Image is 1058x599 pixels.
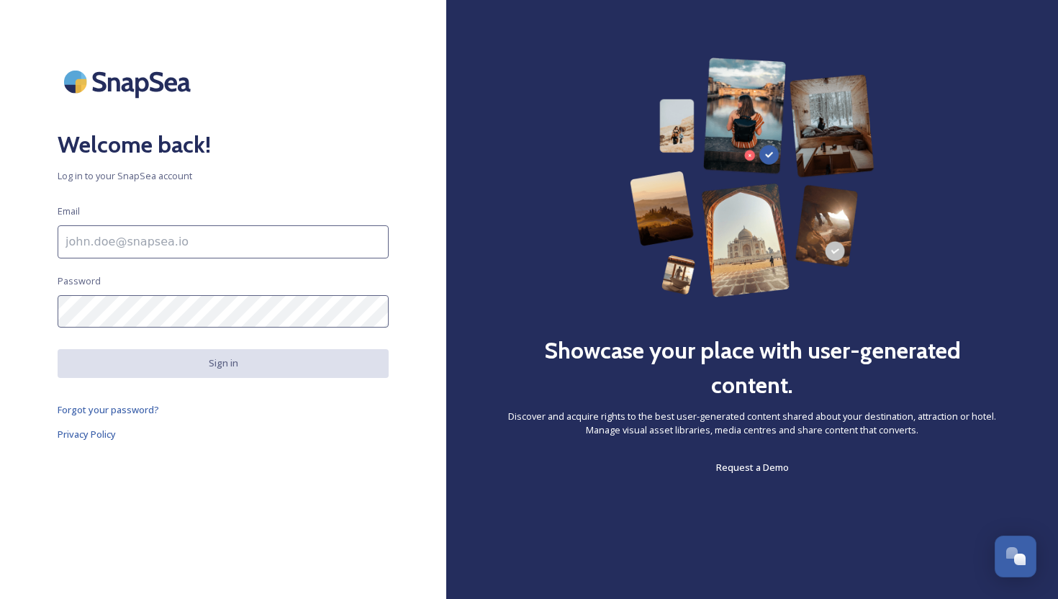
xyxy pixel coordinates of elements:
span: Discover and acquire rights to the best user-generated content shared about your destination, att... [504,410,1000,437]
button: Open Chat [995,536,1036,577]
span: Log in to your SnapSea account [58,169,389,183]
button: Sign in [58,349,389,377]
h2: Welcome back! [58,127,389,162]
input: john.doe@snapsea.io [58,225,389,258]
span: Password [58,274,101,288]
img: 63b42ca75bacad526042e722_Group%20154-p-800.png [630,58,874,297]
a: Request a Demo [716,459,789,476]
span: Privacy Policy [58,428,116,441]
span: Email [58,204,80,218]
img: SnapSea Logo [58,58,202,106]
span: Request a Demo [716,461,789,474]
a: Forgot your password? [58,401,389,418]
h2: Showcase your place with user-generated content. [504,333,1000,402]
span: Forgot your password? [58,403,159,416]
a: Privacy Policy [58,425,389,443]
